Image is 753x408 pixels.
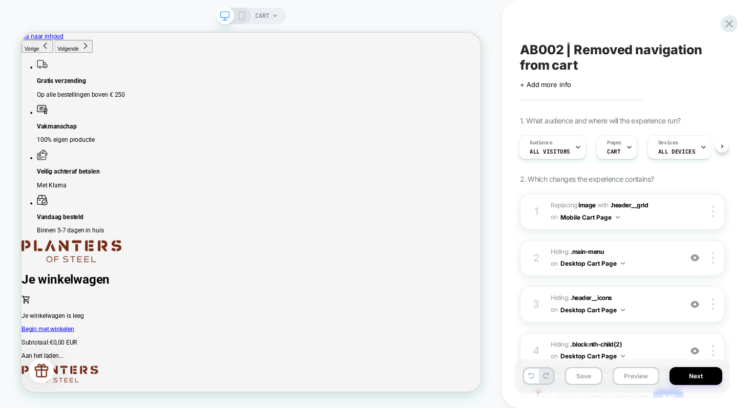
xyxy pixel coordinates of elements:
[560,211,620,224] button: Mobile Cart Page
[621,262,625,265] img: down arrow
[578,201,596,209] b: Image
[621,355,625,357] img: down arrow
[520,175,654,183] span: 2. Which changes the experience contains?
[551,339,676,363] span: Hiding :
[712,206,714,217] img: close
[20,77,612,87] p: Op alle bestellingen boven € 250
[551,211,557,223] span: on
[658,139,678,146] span: Devices
[48,17,77,25] span: Volgende
[530,139,553,146] span: Audience
[520,116,680,125] span: 1. What audience and where will the experience run?
[531,341,541,360] div: 4
[551,246,676,270] span: Hiding :
[20,59,86,69] strong: Gratis verzending
[621,309,625,311] img: down arrow
[597,201,609,209] span: WITH
[520,80,571,89] span: + Add more info
[560,257,625,270] button: Desktop Cart Page
[658,148,695,155] span: ALL DEVICES
[20,259,612,268] p: Binnen 5-7 dagen in huis
[616,216,620,219] img: down arrow
[712,252,714,264] img: close
[44,10,95,27] button: Volgende
[520,42,725,73] span: AB002 | Removed navigation from cart
[551,351,557,362] span: on
[531,202,541,221] div: 1
[560,304,625,316] button: Desktop Cart Page
[712,345,714,356] img: close
[560,350,625,362] button: Desktop Cart Page
[613,367,659,385] button: Preview
[551,304,557,315] span: on
[20,241,82,250] strong: Vandaag besteld
[607,139,621,146] span: Pages
[20,120,73,130] strong: Vakmanschap
[255,8,269,24] span: CART
[691,300,699,309] img: crossed eye
[551,201,596,209] span: Replacing
[610,201,649,209] span: .header__grid
[570,294,612,302] span: .header__icons
[691,253,699,262] img: crossed eye
[551,258,557,269] span: on
[607,148,620,155] span: CART
[531,249,541,267] div: 2
[570,248,603,255] span: .main-menu
[691,347,699,355] img: crossed eye
[565,367,602,385] button: Save
[4,17,24,25] span: Vorige
[20,138,612,147] p: 100% eigen productie
[670,367,722,385] button: Next
[531,295,541,313] div: 3
[712,298,714,310] img: close
[551,292,676,316] span: Hiding :
[20,198,612,208] p: Met Klarna
[530,148,570,155] span: All Visitors
[20,180,104,190] strong: Veilig achteraf betalen
[570,340,622,348] span: .block:nth-child(2)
